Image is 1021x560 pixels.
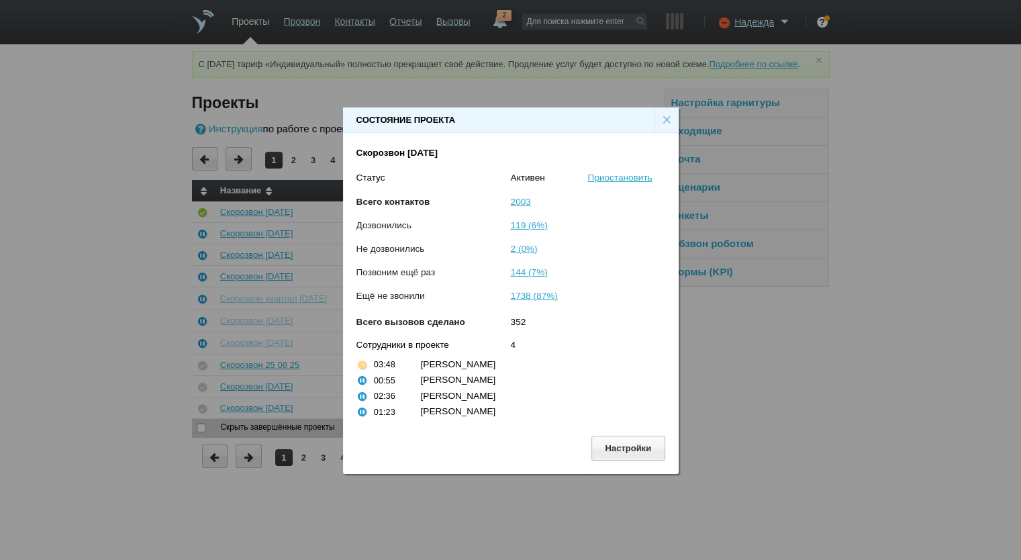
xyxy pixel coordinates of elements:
[511,316,665,338] div: 352
[421,405,652,418] div: [PERSON_NAME]
[591,436,665,461] button: Настройки
[511,267,548,277] span: 144 (7%)
[356,317,465,327] span: Всего вызовов сделано
[356,197,430,207] span: Всего контактов
[421,389,652,403] div: [PERSON_NAME]
[374,374,395,387] div: 00:55
[356,113,456,127] div: Состояние проекта
[356,340,449,350] span: Сотрудники в проекте
[374,358,395,371] div: 03:48
[421,358,652,371] div: [PERSON_NAME]
[356,244,425,254] span: Не дозвонились
[511,171,588,185] div: Активен
[374,406,395,418] div: 01:23
[511,338,665,352] div: 4
[356,291,425,301] span: Ещё не звонили
[511,291,558,301] span: 1738 (87%)
[356,267,436,277] span: Позвоним ещё раз
[588,173,652,183] a: Приостановить
[511,244,538,254] span: 2 (0%)
[356,148,438,158] b: Скорозвон [DATE]
[511,197,531,207] span: 2003
[654,107,679,133] div: ×
[374,389,395,402] div: 02:36
[511,220,548,230] span: 119 (6%)
[356,171,511,185] div: Статус
[356,220,411,230] span: Дозвонились
[421,373,652,387] div: [PERSON_NAME]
